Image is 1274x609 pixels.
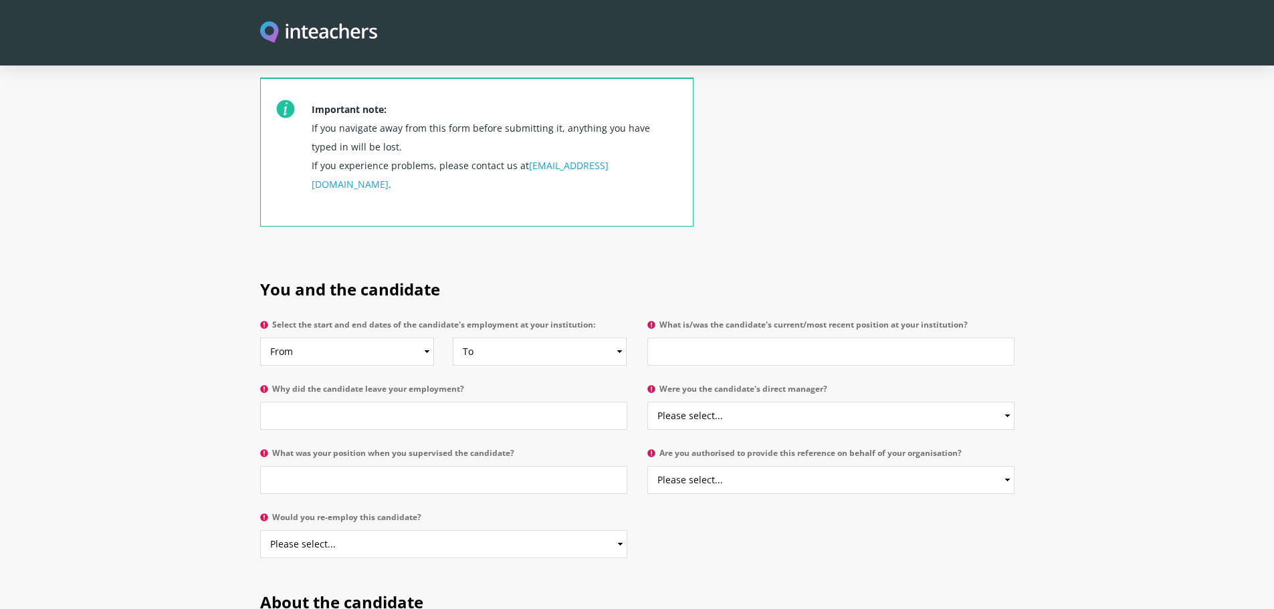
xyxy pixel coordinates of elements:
[647,449,1015,466] label: Are you authorised to provide this reference on behalf of your organisation?
[260,449,627,466] label: What was your position when you supervised the candidate?
[260,21,378,45] a: Visit this site's homepage
[647,384,1015,402] label: Were you the candidate's direct manager?
[260,384,627,402] label: Why did the candidate leave your employment?
[260,513,627,530] label: Would you re-employ this candidate?
[260,21,378,45] img: Inteachers
[647,320,1015,338] label: What is/was the candidate's current/most recent position at your institution?
[312,103,387,116] strong: Important note:
[260,278,440,300] span: You and the candidate
[260,320,627,338] label: Select the start and end dates of the candidate's employment at your institution:
[312,95,677,226] p: If you navigate away from this form before submitting it, anything you have typed in will be lost...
